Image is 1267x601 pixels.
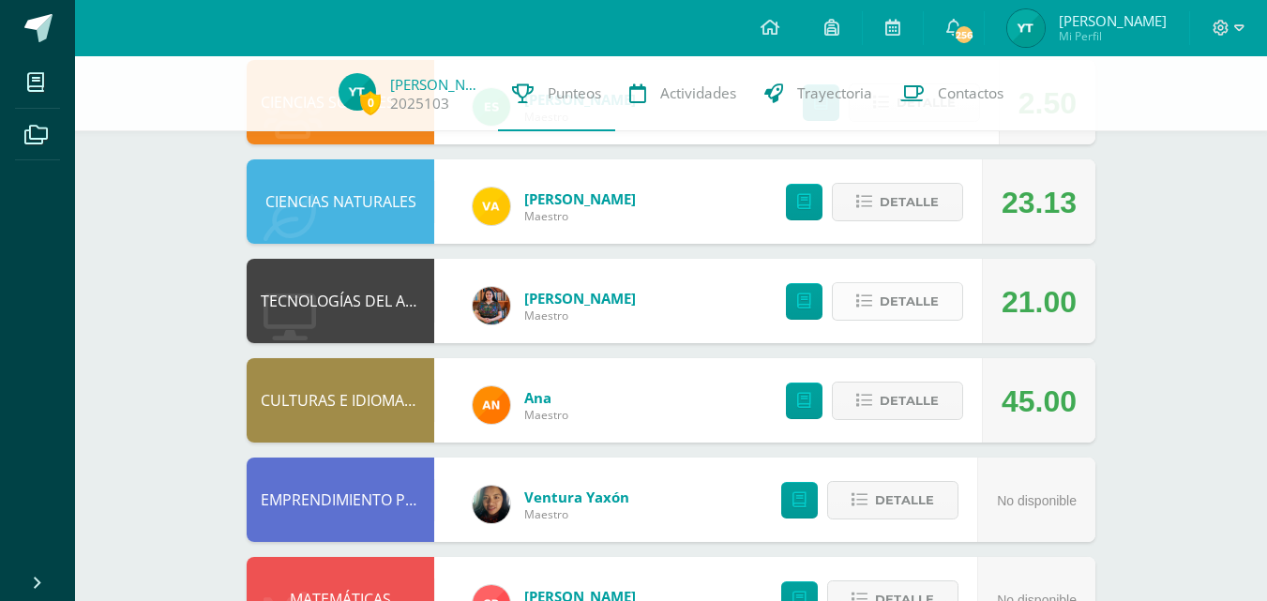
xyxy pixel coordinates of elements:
span: Maestro [524,506,629,522]
img: 55996a290502fdbbc0fb1963ceec71da.png [1007,9,1045,47]
button: Detalle [827,481,958,519]
a: [PERSON_NAME] [524,189,636,208]
span: Detalle [875,483,934,518]
button: Detalle [832,282,963,321]
a: Punteos [498,56,615,131]
span: Punteos [548,83,601,103]
button: Detalle [832,183,963,221]
a: Actividades [615,56,750,131]
span: [PERSON_NAME] [1059,11,1167,30]
span: Maestro [524,407,568,423]
span: 256 [954,24,974,45]
div: EMPRENDIMIENTO PARA LA PRODUCTIVIDAD [247,458,434,542]
div: TECNOLOGÍAS DEL APRENDIZAJE Y LA COMUNICACIÓN [247,259,434,343]
span: Trayectoria [797,83,872,103]
div: CULTURAS E IDIOMAS MAYAS, GARÍFUNA O XINCA [247,358,434,443]
div: CIENCIAS NATURALES [247,159,434,244]
span: 0 [360,91,381,114]
span: Contactos [938,83,1003,103]
img: fc6731ddebfef4a76f049f6e852e62c4.png [473,386,510,424]
span: No disponible [997,493,1077,508]
img: ee14f5f4b494e826f4c79b14e8076283.png [473,188,510,225]
button: Detalle [832,382,963,420]
a: [PERSON_NAME] [524,289,636,308]
a: Contactos [886,56,1018,131]
span: Actividades [660,83,736,103]
span: Detalle [880,284,939,319]
span: Detalle [880,383,939,418]
div: 21.00 [1002,260,1077,344]
a: [PERSON_NAME] Toc [390,75,484,94]
span: Mi Perfil [1059,28,1167,44]
a: Trayectoria [750,56,886,131]
img: 55996a290502fdbbc0fb1963ceec71da.png [339,73,376,111]
a: 2025103 [390,94,449,113]
div: 45.00 [1002,359,1077,443]
span: Maestro [524,208,636,224]
a: Ventura Yaxón [524,488,629,506]
span: Detalle [880,185,939,219]
img: 8175af1d143b9940f41fde7902e8cac3.png [473,486,510,523]
img: 60a759e8b02ec95d430434cf0c0a55c7.png [473,287,510,324]
a: Ana [524,388,568,407]
span: Maestro [524,308,636,323]
div: 23.13 [1002,160,1077,245]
